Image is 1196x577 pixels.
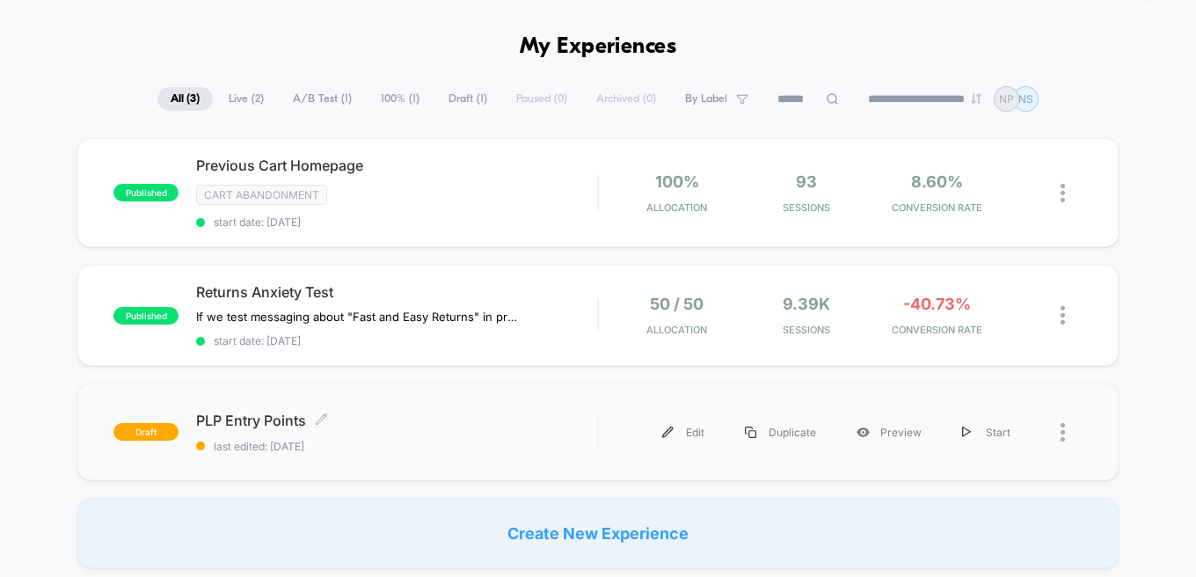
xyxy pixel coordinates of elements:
[1061,423,1065,442] img: close
[196,215,597,229] span: start date: [DATE]
[876,324,997,336] span: CONVERSION RATE
[196,283,597,301] span: Returns Anxiety Test
[962,427,971,438] img: menu
[113,307,179,325] span: published
[196,334,597,347] span: start date: [DATE]
[796,172,817,191] span: 93
[646,201,707,214] span: Allocation
[903,295,971,313] span: -40.73%
[783,295,830,313] span: 9.39k
[215,87,277,111] span: Live ( 2 )
[196,310,522,324] span: If we test messaging about "Fast and Easy Returns" in proximity to ATC, users will feel reassured...
[725,413,836,452] div: Duplicate
[650,295,704,313] span: 50 / 50
[1061,306,1065,325] img: close
[971,93,981,104] img: end
[368,87,433,111] span: 100% ( 1 )
[642,413,725,452] div: Edit
[942,413,1031,452] div: Start
[520,34,677,60] h1: My Experiences
[1018,92,1033,106] p: NS
[655,172,699,191] span: 100%
[196,157,597,174] span: Previous Cart Homepage
[745,427,756,438] img: menu
[662,427,674,438] img: menu
[1061,184,1065,202] img: close
[113,184,179,201] span: published
[113,423,179,441] span: draft
[646,324,707,336] span: Allocation
[196,185,327,205] span: Cart Abandonment
[836,413,942,452] div: Preview
[77,498,1118,568] div: Create New Experience
[999,92,1014,106] p: NP
[196,440,597,453] span: last edited: [DATE]
[876,201,997,214] span: CONVERSION RATE
[280,87,365,111] span: A/B Test ( 1 )
[747,324,868,336] span: Sessions
[685,92,727,106] span: By Label
[196,412,597,429] span: PLP Entry Points
[157,87,213,111] span: All ( 3 )
[435,87,500,111] span: Draft ( 1 )
[911,172,963,191] span: 8.60%
[747,201,868,214] span: Sessions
